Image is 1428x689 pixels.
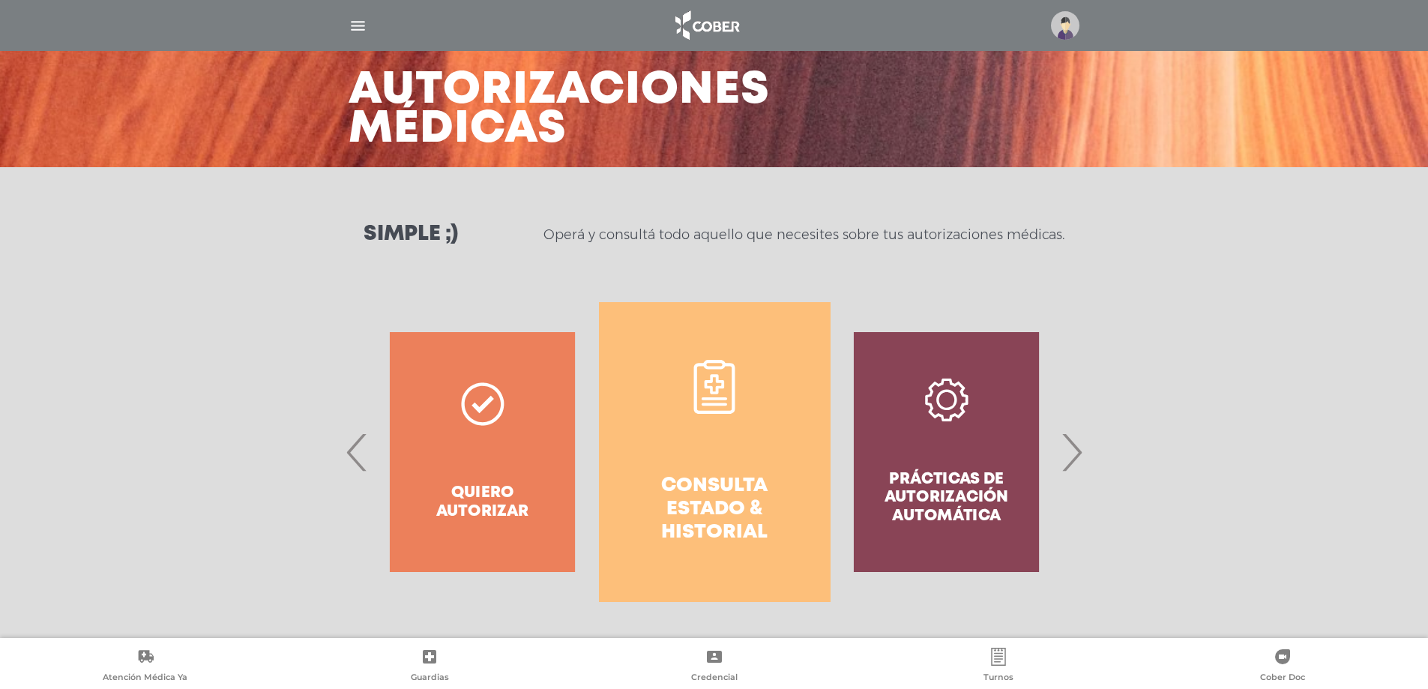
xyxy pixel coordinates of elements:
[349,16,367,35] img: Cober_menu-lines-white.svg
[1260,672,1305,685] span: Cober Doc
[983,672,1013,685] span: Turnos
[411,672,449,685] span: Guardias
[1141,648,1425,686] a: Cober Doc
[349,71,770,149] h3: Autorizaciones médicas
[691,672,738,685] span: Credencial
[626,475,804,545] h4: Consulta estado & historial
[3,648,287,686] a: Atención Médica Ya
[364,224,458,245] h3: Simple ;)
[1057,412,1086,493] span: Next
[543,226,1064,244] p: Operá y consultá todo aquello que necesites sobre tus autorizaciones médicas.
[667,7,746,43] img: logo_cober_home-white.png
[599,302,831,602] a: Consulta estado & historial
[287,648,571,686] a: Guardias
[856,648,1140,686] a: Turnos
[572,648,856,686] a: Credencial
[1051,11,1079,40] img: profile-placeholder.svg
[343,412,372,493] span: Previous
[103,672,187,685] span: Atención Médica Ya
